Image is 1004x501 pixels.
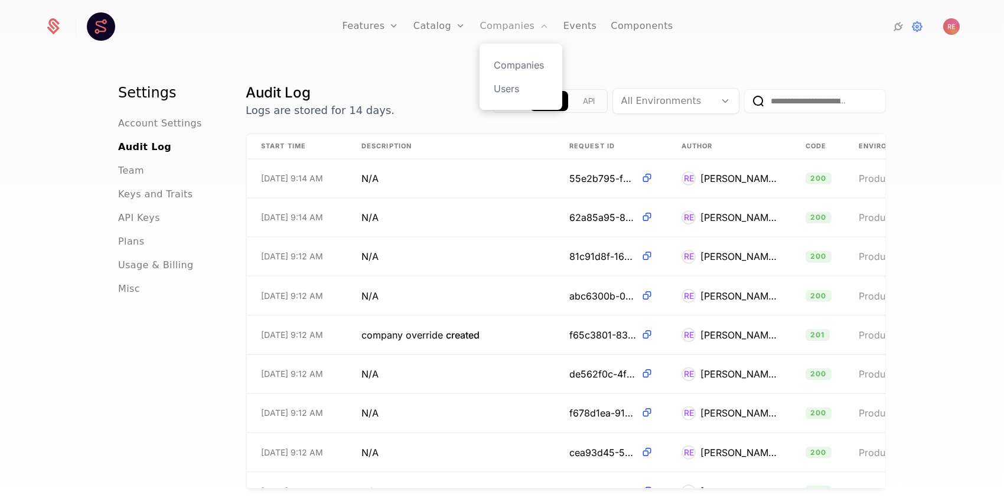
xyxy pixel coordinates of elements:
span: N/A [361,445,379,459]
span: 55e2b795-fe20-4980-a473-163ce3c0a7aa [569,171,636,186]
a: Team [118,164,144,178]
span: Production [859,485,907,497]
span: [DATE] 9:14 AM [261,173,323,184]
a: Users [494,82,548,96]
span: N/A [361,367,379,381]
span: N/A [361,484,379,498]
div: [PERSON_NAME] [700,445,777,459]
a: Keys and Traits [118,187,193,201]
a: Usage & Billing [118,258,194,272]
img: Schematic [87,12,115,41]
span: N/A [361,210,379,225]
a: Settings [910,19,924,34]
img: Ryan Echternacht [943,18,960,35]
span: [DATE] 9:12 AM [261,368,323,380]
a: Audit Log [118,140,171,154]
div: [PERSON_NAME] [700,171,777,186]
span: [DATE] 9:12 AM [261,407,323,419]
span: 200 [806,289,832,301]
span: N/A [361,171,379,186]
th: Request ID [555,134,667,159]
h1: Audit Log [246,83,395,102]
span: Production [859,446,907,458]
span: company override created [361,327,480,341]
span: f65c3801-8313-4741-8979-42a38138a834 [569,327,636,341]
span: N/A [361,249,379,263]
span: N/A [361,406,379,420]
p: Logs are stored for 14 days. [246,102,395,119]
a: API Keys [118,211,160,225]
a: Integrations [891,19,905,34]
span: 200 [806,250,832,262]
span: 62a85a95-81fa-4744-a545-f8156c43e7a4 [569,210,636,225]
span: Production [859,407,907,419]
span: N/A [361,288,379,302]
span: cea93d45-5a74-4084-9d41-6bf293b48867 [569,445,636,459]
a: Plans [118,235,144,249]
th: Code [791,134,845,159]
div: RE [682,171,696,186]
a: Companies [494,58,548,72]
span: de562f0c-4f5c-4546-8c50-8010d7ed9da2 [569,367,636,381]
a: Account Settings [118,116,202,131]
th: Author [667,134,791,159]
span: created [446,328,480,340]
span: 4124b810-a9e9-466f-8107-b81371150466 [569,484,636,498]
nav: Main [118,83,217,296]
span: [DATE] 9:12 AM [261,328,323,340]
th: Description [347,134,555,159]
span: [DATE] 9:12 AM [261,289,323,301]
div: [PERSON_NAME] [700,484,777,498]
span: 200 [806,446,832,458]
span: Production [859,289,907,301]
div: [PERSON_NAME] [700,288,777,302]
span: Production [859,212,907,223]
button: Open user button [943,18,960,35]
span: [DATE] 9:12 AM [261,446,323,458]
div: [PERSON_NAME] [700,406,777,420]
div: [PERSON_NAME] [700,327,777,341]
span: f678d1ea-91fe-43c3-9984-ae69befdc09f [569,406,636,420]
h1: Settings [118,83,217,102]
span: [DATE] 9:14 AM [261,212,323,223]
span: [DATE] 9:12 AM [261,485,323,497]
div: RE [682,288,696,302]
div: RE [682,249,696,263]
span: abc6300b-0a1e-4e85-ae21-0af3fe508814 [569,288,636,302]
div: RE [682,367,696,381]
span: 200 [806,212,832,223]
span: [DATE] 9:12 AM [261,250,323,262]
span: Production [859,173,907,184]
span: 200 [806,407,832,419]
span: 200 [806,368,832,380]
span: Production [859,328,907,340]
div: RE [682,406,696,420]
a: Misc [118,282,140,296]
div: [PERSON_NAME] [700,367,777,381]
div: RE [682,445,696,459]
th: Environment [845,134,963,159]
span: 200 [806,485,832,497]
div: RE [682,484,696,498]
span: Production [859,368,907,380]
div: [PERSON_NAME] [700,210,777,225]
th: Start Time [247,134,347,159]
div: [PERSON_NAME] [700,249,777,263]
span: Production [859,250,907,262]
div: RE [682,327,696,341]
span: 81c91d8f-168f-489e-8442-db4d0588ed82 [569,249,636,263]
span: 200 [806,173,832,184]
button: api [573,91,605,111]
span: 201 [806,328,830,340]
div: RE [682,210,696,225]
